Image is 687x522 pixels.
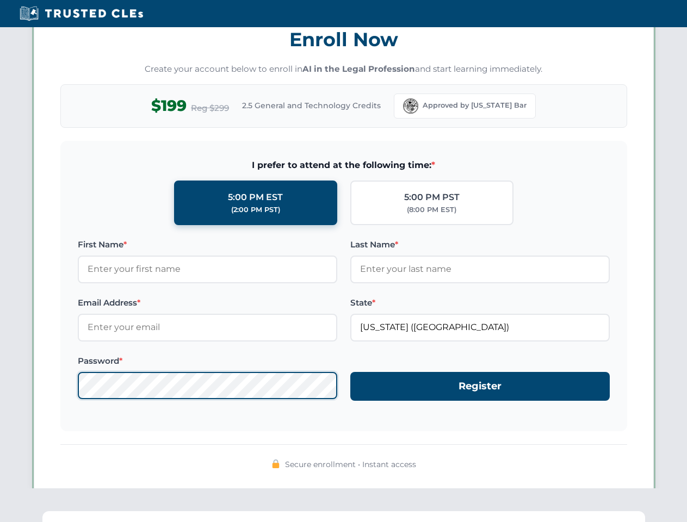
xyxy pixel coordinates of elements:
[407,204,456,215] div: (8:00 PM EST)
[350,372,610,401] button: Register
[78,256,337,283] input: Enter your first name
[151,94,187,118] span: $199
[242,100,381,111] span: 2.5 General and Technology Credits
[78,355,337,368] label: Password
[16,5,146,22] img: Trusted CLEs
[404,190,460,204] div: 5:00 PM PST
[228,190,283,204] div: 5:00 PM EST
[78,158,610,172] span: I prefer to attend at the following time:
[60,63,627,76] p: Create your account below to enroll in and start learning immediately.
[350,296,610,309] label: State
[423,100,527,111] span: Approved by [US_STATE] Bar
[78,296,337,309] label: Email Address
[78,314,337,341] input: Enter your email
[78,238,337,251] label: First Name
[191,102,229,115] span: Reg $299
[285,458,416,470] span: Secure enrollment • Instant access
[271,459,280,468] img: 🔒
[403,98,418,114] img: Florida Bar
[350,256,610,283] input: Enter your last name
[302,64,415,74] strong: AI in the Legal Profession
[60,22,627,57] h3: Enroll Now
[231,204,280,215] div: (2:00 PM PST)
[350,314,610,341] input: Florida (FL)
[350,238,610,251] label: Last Name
